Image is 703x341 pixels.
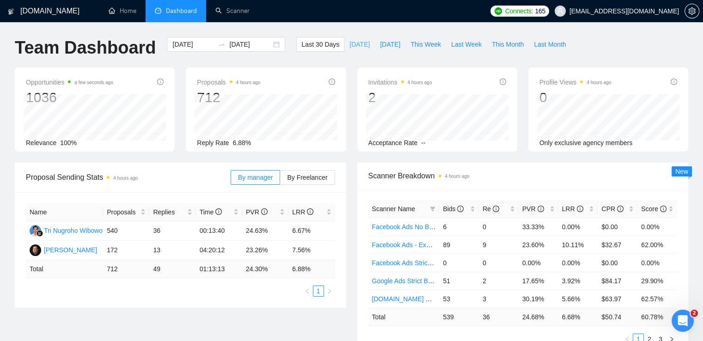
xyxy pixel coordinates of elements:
[408,80,432,85] time: 4 hours ago
[305,288,310,294] span: left
[522,205,544,213] span: PVR
[685,7,699,15] a: setting
[372,295,521,303] a: [DOMAIN_NAME] & other tools - [PERSON_NAME]
[637,236,677,254] td: 62.00%
[405,37,446,52] button: This Week
[558,272,598,290] td: 3.92%
[30,244,41,256] img: DS
[233,139,251,146] span: 6.88%
[500,79,506,85] span: info-circle
[26,89,113,106] div: 1036
[672,310,694,332] iframe: Intercom live chat
[44,225,103,236] div: Tri Nugroho Wibowo
[535,6,545,16] span: 165
[302,286,313,297] li: Previous Page
[372,241,462,249] a: Facebook Ads - Exact Phrasing
[562,205,583,213] span: LRR
[487,37,529,52] button: This Month
[577,206,583,212] span: info-circle
[539,89,611,106] div: 0
[242,260,288,278] td: 24.30 %
[172,39,214,49] input: Start date
[8,4,14,19] img: logo
[505,6,533,16] span: Connects:
[324,286,335,297] button: right
[598,290,637,308] td: $63.97
[288,221,335,241] td: 6.67%
[598,272,637,290] td: $84.17
[557,8,563,14] span: user
[324,286,335,297] li: Next Page
[149,203,196,221] th: Replies
[103,241,149,260] td: 172
[372,205,415,213] span: Scanner Name
[368,89,432,106] div: 2
[439,218,479,236] td: 6
[368,77,432,88] span: Invitations
[60,139,77,146] span: 100%
[637,290,677,308] td: 62.57%
[445,174,470,179] time: 4 hours ago
[451,39,482,49] span: Last Week
[479,236,519,254] td: 9
[261,208,268,215] span: info-circle
[109,7,136,15] a: homeHome
[218,41,226,48] span: swap-right
[218,41,226,48] span: to
[529,37,571,52] button: Last Month
[157,79,164,85] span: info-circle
[598,236,637,254] td: $32.67
[103,260,149,278] td: 712
[558,236,598,254] td: 10.11%
[641,205,666,213] span: Score
[587,80,611,85] time: 4 hours ago
[538,206,544,212] span: info-circle
[637,254,677,272] td: 0.00%
[675,168,688,175] span: New
[197,89,260,106] div: 712
[372,277,444,285] a: Google Ads Strict Budget
[483,205,499,213] span: Re
[215,7,250,15] a: searchScanner
[493,206,499,212] span: info-circle
[44,245,97,255] div: [PERSON_NAME]
[479,290,519,308] td: 3
[519,272,558,290] td: 17.65%
[236,80,261,85] time: 4 hours ago
[617,206,624,212] span: info-circle
[558,308,598,326] td: 6.68 %
[430,206,435,212] span: filter
[349,39,370,49] span: [DATE]
[479,308,519,326] td: 36
[196,221,242,241] td: 00:13:40
[421,139,425,146] span: --
[196,241,242,260] td: 04:20:12
[691,310,698,317] span: 2
[149,260,196,278] td: 49
[439,272,479,290] td: 51
[479,254,519,272] td: 0
[439,254,479,272] td: 0
[558,290,598,308] td: 5.66%
[637,308,677,326] td: 60.78 %
[166,7,197,15] span: Dashboard
[215,208,222,215] span: info-circle
[660,206,666,212] span: info-circle
[329,79,335,85] span: info-circle
[671,79,677,85] span: info-circle
[26,139,56,146] span: Relevance
[495,7,502,15] img: upwork-logo.png
[327,288,332,294] span: right
[598,308,637,326] td: $ 50.74
[479,218,519,236] td: 0
[30,225,41,237] img: TN
[288,260,335,278] td: 6.88 %
[155,7,161,14] span: dashboard
[368,170,678,182] span: Scanner Breakdown
[26,171,231,183] span: Proposal Sending Stats
[200,208,222,216] span: Time
[372,259,452,267] a: Facebook Ads Strict Budget
[344,37,375,52] button: [DATE]
[519,218,558,236] td: 33.33%
[410,39,441,49] span: This Week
